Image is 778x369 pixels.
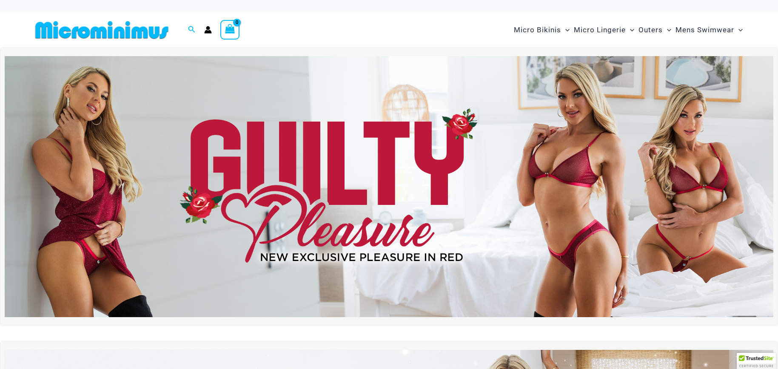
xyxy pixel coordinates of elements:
[626,19,634,41] span: Menu Toggle
[572,17,636,43] a: Micro LingerieMenu ToggleMenu Toggle
[737,353,776,369] div: TrustedSite Certified
[510,16,747,44] nav: Site Navigation
[574,19,626,41] span: Micro Lingerie
[561,19,570,41] span: Menu Toggle
[638,19,663,41] span: Outers
[636,17,673,43] a: OutersMenu ToggleMenu Toggle
[514,19,561,41] span: Micro Bikinis
[188,25,196,35] a: Search icon link
[512,17,572,43] a: Micro BikinisMenu ToggleMenu Toggle
[675,19,734,41] span: Mens Swimwear
[734,19,743,41] span: Menu Toggle
[663,19,671,41] span: Menu Toggle
[32,20,172,40] img: MM SHOP LOGO FLAT
[220,20,240,40] a: View Shopping Cart, empty
[204,26,212,34] a: Account icon link
[5,56,773,317] img: Guilty Pleasures Red Lingerie
[673,17,745,43] a: Mens SwimwearMenu ToggleMenu Toggle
